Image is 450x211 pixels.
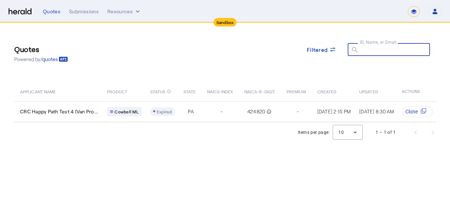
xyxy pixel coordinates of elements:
[14,44,68,54] h3: Quotes
[396,81,436,101] th: ACTIONS
[107,88,127,95] span: PRODUCT
[359,88,378,95] span: UPDATED
[348,46,360,55] mat-icon: search
[114,109,138,114] span: Cowbell ML
[43,8,60,15] div: Quotes
[207,88,233,95] span: NAICS INDEX
[298,129,330,136] div: Items per page:
[265,108,272,115] mat-icon: info_outline
[244,88,275,95] span: NAICS-6-DIGIT
[20,108,98,115] span: CRC Happy Path Test 4 (Van Pro...
[69,8,99,15] div: Submissions
[301,43,342,56] button: Filtered
[167,88,171,95] mat-icon: info_outline
[107,8,141,15] button: Resources dropdown menu
[317,88,337,95] span: CREATED
[14,56,68,63] p: Powered by
[184,88,196,95] span: STATE
[307,46,328,53] span: Filtered
[317,108,351,114] span: [DATE] 2:15 PM
[220,108,222,115] span: -
[214,18,237,27] div: Sandbox
[20,88,56,95] span: APPLICANT NAME
[405,108,418,115] span: Clone
[150,88,166,95] span: STATUS
[40,56,68,63] a: /quotes
[9,8,31,15] img: Herald Logo
[247,108,265,115] span: 424820
[297,108,299,115] span: -
[157,109,172,114] span: Expired
[359,108,394,114] span: [DATE] 8:30 AM
[360,39,397,44] mat-label: ID, Name, or Email
[188,108,194,115] span: PA
[376,129,396,136] div: 1 – 1 of 1
[402,106,433,117] button: Clone
[287,88,306,95] span: PREMIUM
